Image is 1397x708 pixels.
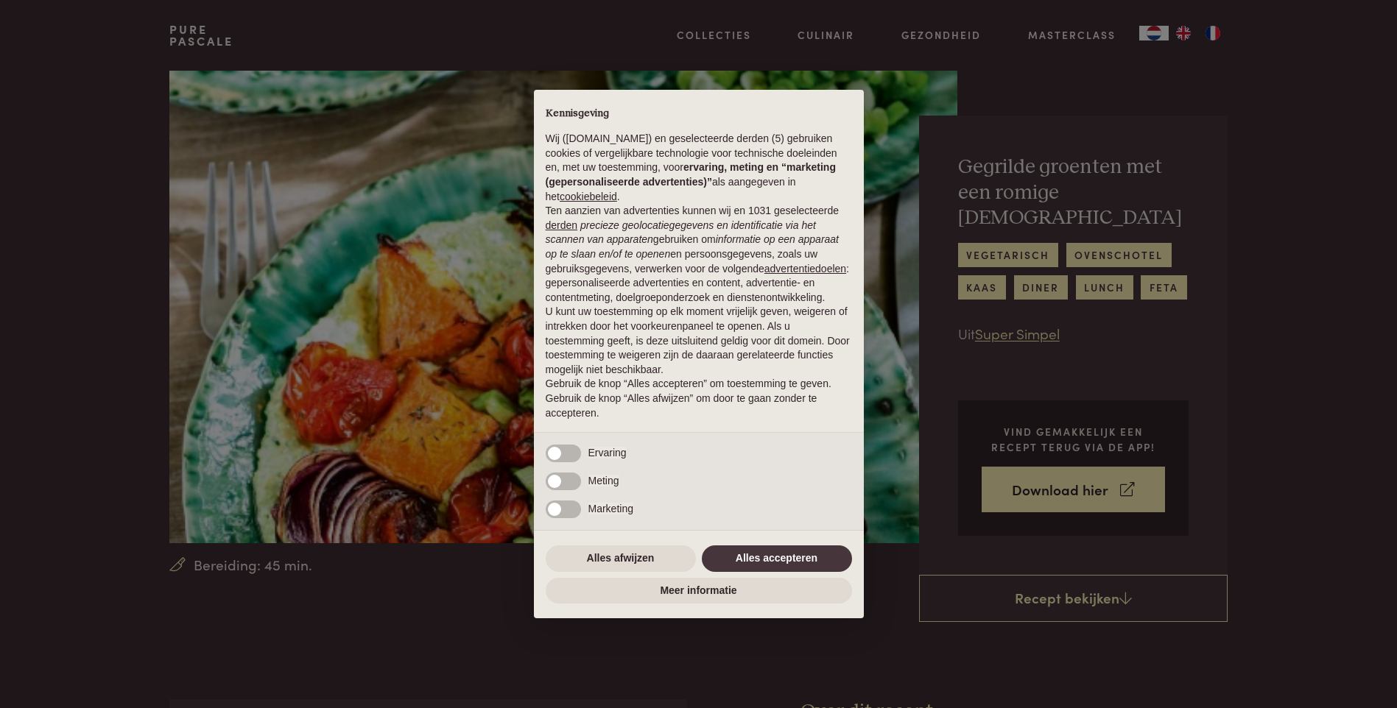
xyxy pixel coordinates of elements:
h2: Kennisgeving [546,107,852,121]
span: Marketing [588,503,633,514]
p: U kunt uw toestemming op elk moment vrijelijk geven, weigeren of intrekken door het voorkeurenpan... [546,305,852,377]
em: informatie op een apparaat op te slaan en/of te openen [546,233,840,260]
button: Meer informatie [546,578,852,604]
a: cookiebeleid [560,191,617,202]
p: Ten aanzien van advertenties kunnen wij en 1031 geselecteerde gebruiken om en persoonsgegevens, z... [546,204,852,305]
p: Gebruik de knop “Alles accepteren” om toestemming te geven. Gebruik de knop “Alles afwijzen” om d... [546,377,852,420]
button: advertentiedoelen [764,262,846,277]
strong: ervaring, meting en “marketing (gepersonaliseerde advertenties)” [546,161,836,188]
em: precieze geolocatiegegevens en identificatie via het scannen van apparaten [546,219,816,246]
button: Alles accepteren [702,545,852,572]
span: Meting [588,475,619,486]
button: derden [546,219,578,233]
span: Ervaring [588,447,627,459]
button: Alles afwijzen [546,545,696,572]
p: Wij ([DOMAIN_NAME]) en geselecteerde derden (5) gebruiken cookies of vergelijkbare technologie vo... [546,132,852,204]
